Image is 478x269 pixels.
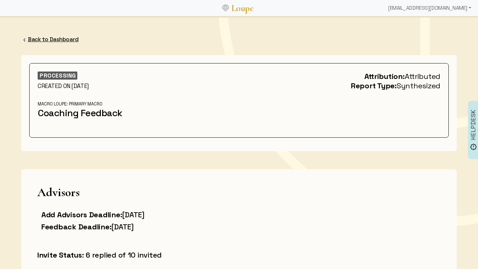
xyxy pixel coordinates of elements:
h3: [DATE] [41,222,235,231]
div: PROCESSING [38,72,77,80]
h3: [DATE] [41,210,235,219]
span: Add Advisors Deadline: [41,210,122,219]
a: Back to Dashboard [28,36,79,43]
a: Loupe [229,2,256,14]
span: Report Type: [351,81,397,90]
img: Loupe Logo [222,5,229,11]
span: Attributed [405,72,440,81]
span: Feedback Deadline: [41,222,111,231]
h2: Coaching Feedback [38,107,166,119]
h1: Advisors [37,185,441,199]
img: FFFF [21,37,28,43]
span: CREATED ON [DATE] [38,82,89,90]
h3: : 6 replied of 10 invited [37,250,441,260]
img: brightness_alert_FILL0_wght500_GRAD0_ops.svg [470,143,477,150]
span: Synthesized [397,81,440,90]
div: [EMAIL_ADDRESS][DOMAIN_NAME] [385,1,474,15]
span: Invite Status [37,250,82,260]
div: Macro Loupe: Primary Macro [38,101,166,107]
span: Attribution: [364,72,405,81]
